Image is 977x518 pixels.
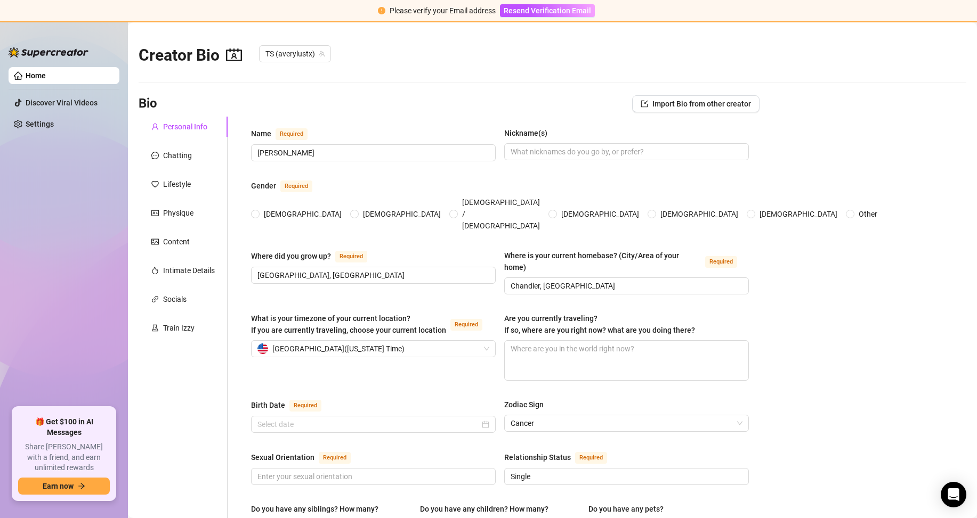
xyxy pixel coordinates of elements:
[319,452,351,464] span: Required
[78,482,85,490] span: arrow-right
[420,503,556,515] label: Do you have any children? How many?
[359,208,445,220] span: [DEMOGRAPHIC_DATA]
[511,471,740,482] input: Relationship Status
[251,179,324,192] label: Gender
[504,250,701,273] div: Where is your current homebase? (City/Area of your home)
[280,180,312,192] span: Required
[319,51,325,57] span: team
[257,471,487,482] input: Sexual Orientation
[420,503,548,515] div: Do you have any children? How many?
[378,7,385,14] span: exclamation-circle
[656,208,742,220] span: [DEMOGRAPHIC_DATA]
[251,451,314,463] div: Sexual Orientation
[755,208,842,220] span: [DEMOGRAPHIC_DATA]
[139,45,242,65] h2: Creator Bio
[504,127,547,139] div: Nickname(s)
[251,451,362,464] label: Sexual Orientation
[26,98,98,107] a: Discover Viral Videos
[151,209,159,217] span: idcard
[705,256,737,268] span: Required
[260,208,346,220] span: [DEMOGRAPHIC_DATA]
[588,503,671,515] label: Do you have any pets?
[500,4,595,17] button: Resend Verification Email
[226,47,242,63] span: contacts
[251,128,271,139] div: Name
[151,123,159,130] span: user
[588,503,664,515] div: Do you have any pets?
[151,295,159,303] span: link
[257,418,480,430] input: Birth Date
[151,152,159,159] span: message
[26,71,46,80] a: Home
[251,399,333,412] label: Birth Date
[652,100,751,108] span: Import Bio from other creator
[151,267,159,274] span: fire
[163,178,191,190] div: Lifestyle
[504,127,555,139] label: Nickname(s)
[511,280,740,292] input: Where is your current homebase? (City/Area of your home)
[272,341,405,357] span: [GEOGRAPHIC_DATA] ( [US_STATE] Time )
[257,343,268,354] img: us
[251,180,276,192] div: Gender
[458,196,544,232] span: [DEMOGRAPHIC_DATA] / [DEMOGRAPHIC_DATA]
[941,482,966,507] div: Open Intercom Messenger
[504,451,619,464] label: Relationship Status
[163,121,207,133] div: Personal Info
[854,208,882,220] span: Other
[9,47,88,57] img: logo-BBDzfeDw.svg
[251,503,378,515] div: Do you have any siblings? How many?
[289,400,321,412] span: Required
[251,314,446,334] span: What is your timezone of your current location? If you are currently traveling, choose your curre...
[151,238,159,245] span: picture
[26,120,54,128] a: Settings
[163,150,192,161] div: Chatting
[504,399,544,410] div: Zodiac Sign
[632,95,760,112] button: Import Bio from other creator
[575,452,607,464] span: Required
[163,265,215,276] div: Intimate Details
[251,127,319,140] label: Name
[139,95,157,112] h3: Bio
[257,147,487,159] input: Name
[251,399,285,411] div: Birth Date
[18,478,110,495] button: Earn nowarrow-right
[163,293,187,305] div: Socials
[335,251,367,262] span: Required
[450,319,482,331] span: Required
[151,180,159,188] span: heart
[511,146,740,158] input: Nickname(s)
[251,250,331,262] div: Where did you grow up?
[18,417,110,438] span: 🎁 Get $100 in AI Messages
[18,442,110,473] span: Share [PERSON_NAME] with a friend, and earn unlimited rewards
[504,6,591,15] span: Resend Verification Email
[511,415,742,431] span: Cancer
[390,5,496,17] div: Please verify your Email address
[257,269,487,281] input: Where did you grow up?
[504,314,695,334] span: Are you currently traveling? If so, where are you right now? what are you doing there?
[641,100,648,108] span: import
[504,250,749,273] label: Where is your current homebase? (City/Area of your home)
[557,208,643,220] span: [DEMOGRAPHIC_DATA]
[163,207,193,219] div: Physique
[504,451,571,463] div: Relationship Status
[276,128,308,140] span: Required
[251,250,379,262] label: Where did you grow up?
[43,482,74,490] span: Earn now
[163,322,195,334] div: Train Izzy
[151,324,159,332] span: experiment
[504,399,551,410] label: Zodiac Sign
[265,46,325,62] span: TS (averylustx)
[251,503,386,515] label: Do you have any siblings? How many?
[163,236,190,248] div: Content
